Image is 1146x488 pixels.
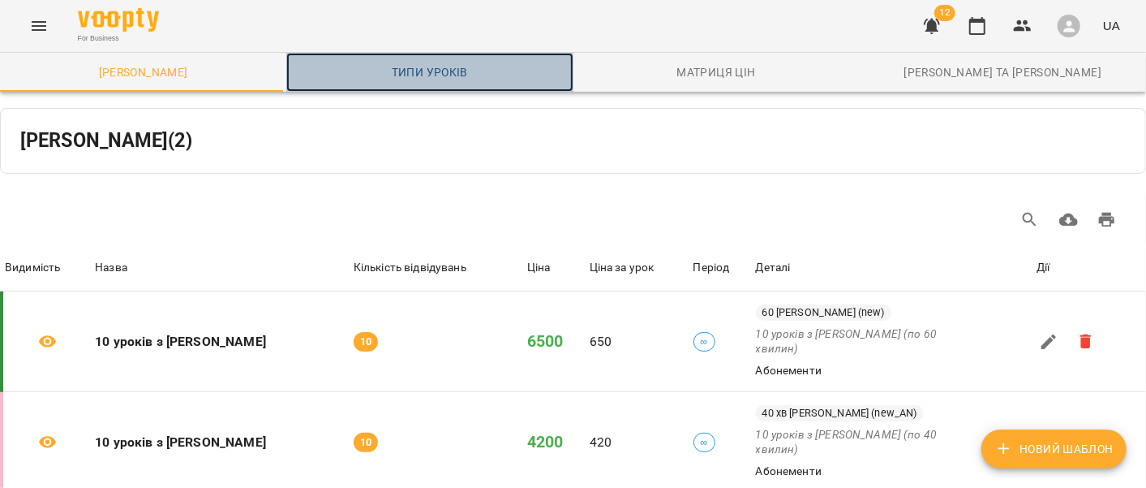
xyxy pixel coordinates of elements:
[1088,201,1127,240] button: Друк
[981,430,1127,469] button: Новий Шаблон
[756,258,1031,278] div: Деталі
[20,128,192,153] h5: [PERSON_NAME] ( 2 )
[5,258,60,278] div: Sort
[1037,330,1061,354] button: Missing translationId: common.edit for language: uk_UA
[19,6,58,45] button: Menu
[756,406,924,421] span: 40 хв [PERSON_NAME] (new_AN)
[5,258,60,278] div: Видимість
[5,258,88,278] span: Видимість
[95,258,347,278] span: Назва
[527,329,583,354] h6: 6500
[694,335,715,349] span: ∞
[1097,11,1127,41] button: UA
[527,258,551,278] div: Sort
[1011,201,1049,240] button: Search
[527,430,583,455] h6: 4200
[354,258,466,278] div: Кількість відвідувань
[756,327,942,356] p: 10 уроків з [PERSON_NAME] (по 60 хвилин)
[95,330,347,353] h6: 10 уроків з [PERSON_NAME]
[756,428,942,457] p: 10 уроків з [PERSON_NAME] (по 40 хвилин)
[354,435,378,450] span: 10
[6,433,88,452] div: Missing translationId: common.public for language: uk_UA
[354,335,378,349] span: 10
[95,431,347,454] h6: 10 уроків з [PERSON_NAME]
[78,8,159,32] img: Voopty Logo
[296,63,563,82] span: Типи уроків
[1037,258,1143,278] div: Дії
[354,258,521,278] span: Кількість відвідувань
[527,258,551,278] div: Ціна
[95,258,127,278] div: Назва
[354,258,466,278] div: Sort
[6,332,88,352] div: Missing translationId: common.public for language: uk_UA
[693,258,730,278] div: Sort
[78,33,159,44] span: For Business
[934,5,955,21] span: 12
[756,363,959,379] div: Абонементи
[694,435,715,450] span: ∞
[590,433,687,452] p: 420
[95,258,127,278] div: Sort
[1064,421,1108,464] span: Ви впевнені, що хочете видалити 10 уроків з Наталею?
[693,258,749,278] span: Період
[527,258,583,278] span: Ціна
[756,464,959,480] div: Абонементи
[1049,201,1088,240] button: Завантажити CSV
[693,258,730,278] div: Період
[1103,17,1120,34] span: UA
[590,258,655,278] div: Sort
[869,63,1136,82] span: [PERSON_NAME] та [PERSON_NAME]
[1074,330,1098,354] button: Видалити
[590,332,687,352] p: 650
[756,305,891,320] span: 60 [PERSON_NAME] (new)
[10,63,277,82] span: [PERSON_NAME]
[590,258,655,278] div: Ціна за урок
[1064,320,1108,364] span: Ви впевнені, що хочете видалити 10 уроків з Аліною?
[994,439,1114,459] span: Новий Шаблон
[583,63,850,82] span: Матриця цін
[590,258,687,278] span: Ціна за урок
